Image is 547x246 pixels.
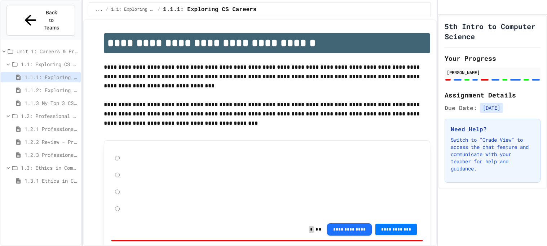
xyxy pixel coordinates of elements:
span: 1.2.2 Review - Professional Communication [25,138,78,146]
span: / [158,7,160,13]
button: Back to Teams [6,5,75,36]
span: ... [95,7,103,13]
h1: 5th Intro to Computer Science [445,21,541,41]
span: [DATE] [480,103,503,113]
span: 1.3: Ethics in Computing [21,164,78,172]
span: 1.1.2: Exploring CS Careers - Review [25,86,78,94]
span: 1.1: Exploring CS Careers [111,7,155,13]
span: 1.2.3 Professional Communication Challenge [25,151,78,159]
span: / [106,7,108,13]
span: 1.1.3 My Top 3 CS Careers! [25,99,78,107]
p: Switch to "Grade View" to access the chat feature and communicate with your teacher for help and ... [451,136,534,172]
span: Unit 1: Careers & Professionalism [17,47,78,55]
span: 1.2: Professional Communication [21,112,78,120]
span: 1.1: Exploring CS Careers [21,60,78,68]
h2: Assignment Details [445,90,541,100]
div: [PERSON_NAME] [447,69,538,76]
span: Back to Teams [43,9,60,32]
span: 1.1.1: Exploring CS Careers [163,5,256,14]
span: 1.2.1 Professional Communication [25,125,78,133]
span: 1.1.1: Exploring CS Careers [25,73,78,81]
h3: Need Help? [451,125,534,133]
span: 1.3.1 Ethics in Computer Science [25,177,78,184]
h2: Your Progress [445,53,541,63]
span: Due Date: [445,104,477,112]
